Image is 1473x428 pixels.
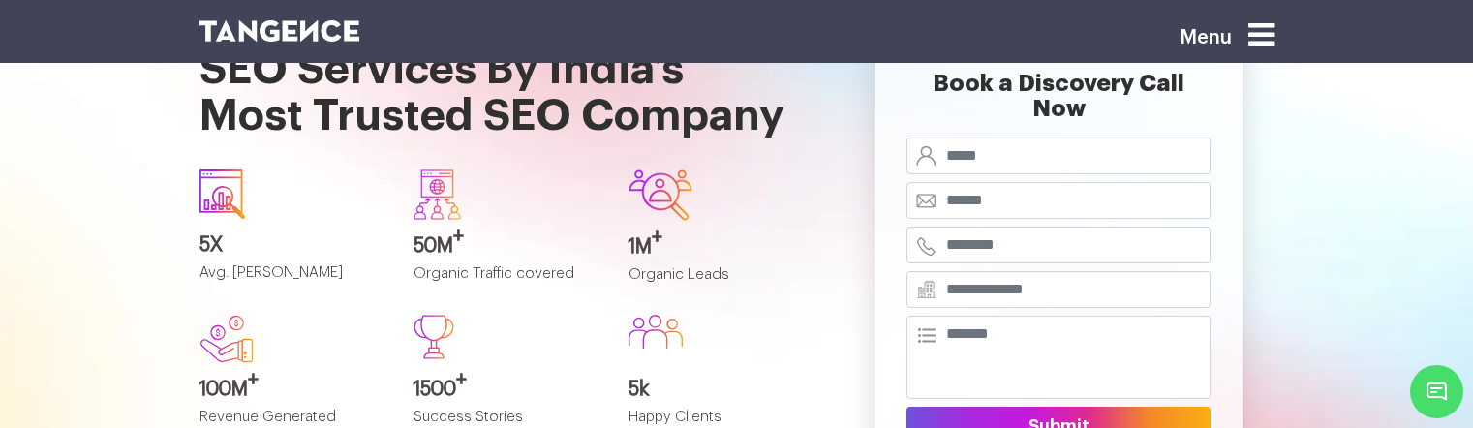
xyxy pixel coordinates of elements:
[629,315,683,349] img: Group%20586.svg
[629,379,814,400] h3: 5k
[199,20,360,42] img: logo SVG
[1410,365,1463,418] span: Chat Widget
[199,265,385,297] p: Avg. [PERSON_NAME]
[414,315,454,359] img: Path%20473.svg
[906,71,1211,138] h2: Book a Discovery Call Now
[414,235,599,257] h3: 50M
[414,379,599,400] h3: 1500
[629,236,814,258] h3: 1M
[199,234,385,256] h3: 5X
[453,227,464,246] sup: +
[414,266,599,298] p: Organic Traffic covered
[199,169,246,219] img: icon1.svg
[629,169,692,221] img: Group-642.svg
[414,169,461,220] img: Group-640.svg
[629,267,814,299] p: Organic Leads
[199,379,385,400] h3: 100M
[456,370,467,389] sup: +
[248,370,259,389] sup: +
[199,315,254,363] img: new.svg
[652,228,662,247] sup: +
